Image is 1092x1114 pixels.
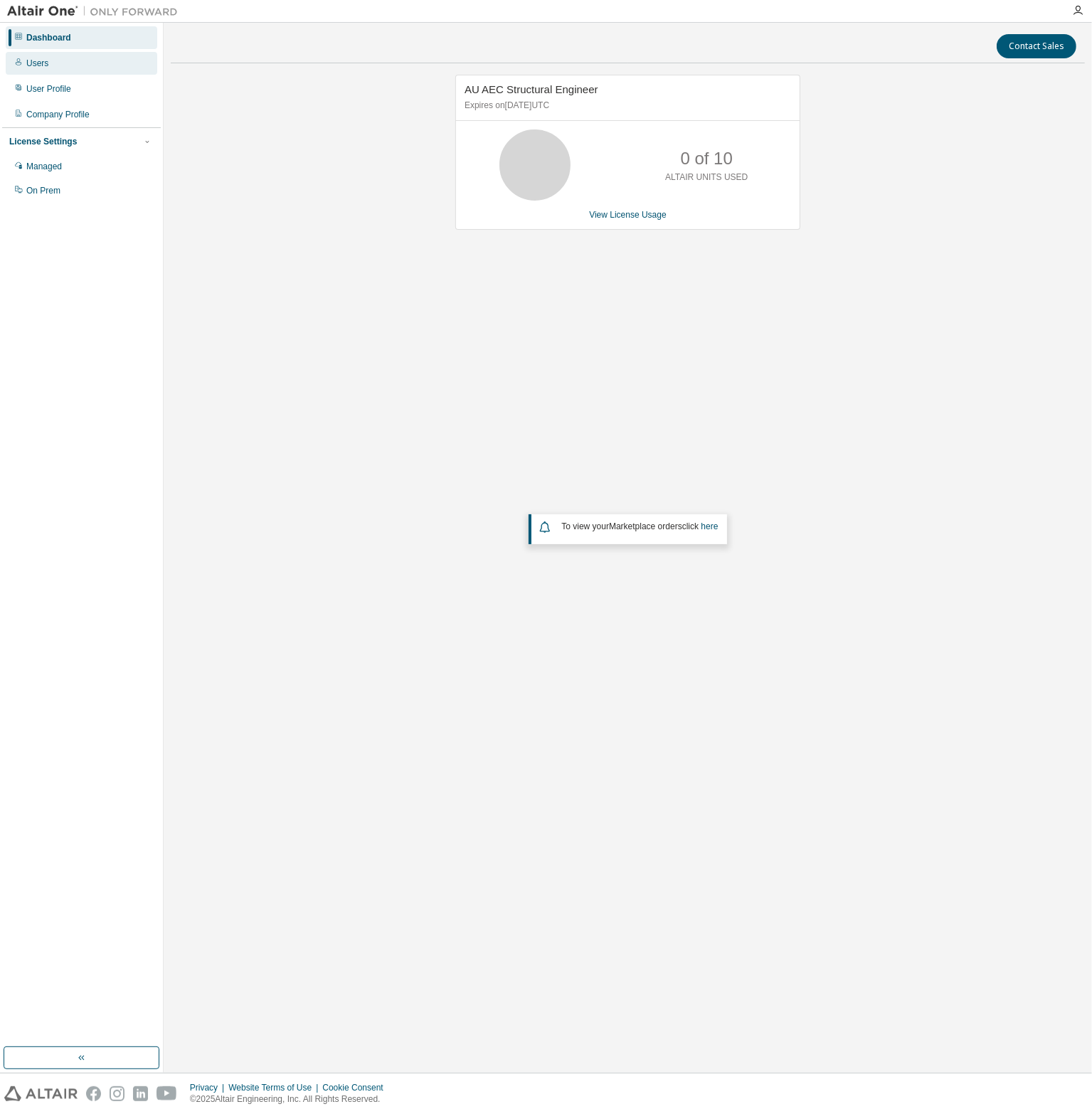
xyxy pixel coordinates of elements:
em: Marketplace orders [609,521,682,531]
a: View License Usage [589,210,667,220]
p: 0 of 10 [681,147,733,171]
div: Dashboard [26,32,71,43]
div: Company Profile [26,109,90,120]
div: Website Terms of Use [228,1082,322,1093]
img: facebook.svg [86,1086,101,1101]
div: Cookie Consent [322,1082,391,1093]
img: instagram.svg [110,1086,124,1101]
div: User Profile [26,83,71,95]
div: Privacy [190,1082,228,1093]
div: License Settings [9,136,77,147]
p: Expires on [DATE] UTC [465,100,788,112]
button: Contact Sales [997,34,1076,58]
img: linkedin.svg [133,1086,148,1101]
span: To view your click [561,521,718,531]
span: AU AEC Structural Engineer [465,83,598,95]
a: here [701,521,718,531]
div: Users [26,58,48,69]
img: Altair One [7,4,185,18]
img: youtube.svg [157,1086,177,1101]
p: © 2025 Altair Engineering, Inc. All Rights Reserved. [190,1093,392,1105]
div: On Prem [26,185,60,196]
div: Managed [26,161,62,172]
img: altair_logo.svg [4,1086,78,1101]
p: ALTAIR UNITS USED [665,171,748,184]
